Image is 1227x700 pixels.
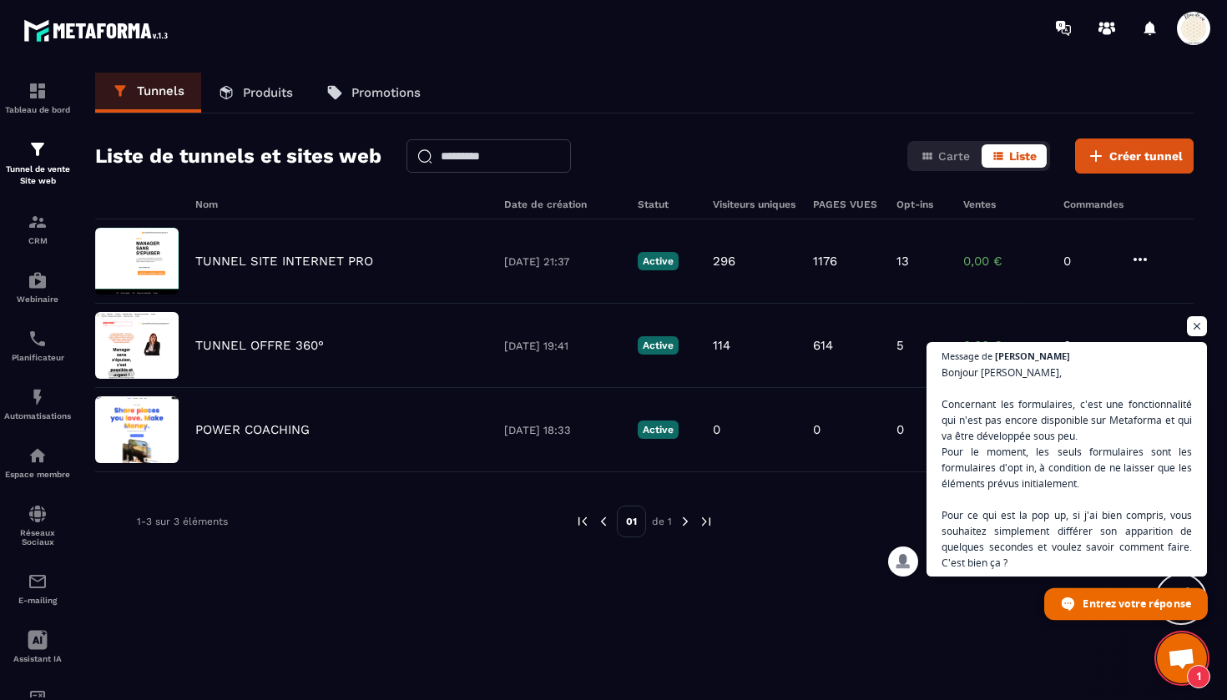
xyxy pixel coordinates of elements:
p: Active [638,252,679,270]
p: TUNNEL SITE INTERNET PRO [195,254,373,269]
p: 0 [1063,338,1113,353]
img: prev [596,514,611,529]
p: 0,00 € [963,338,1047,353]
p: Réseaux Sociaux [4,528,71,546]
p: Tunnel de vente Site web [4,164,71,187]
img: image [95,228,179,295]
span: Liste [1009,149,1037,163]
h2: Liste de tunnels et sites web [95,139,381,173]
h6: Nom [195,199,487,210]
h6: Commandes [1063,199,1123,210]
a: formationformationCRM [4,199,71,258]
h6: Opt-ins [896,199,947,210]
span: Carte [938,149,970,163]
img: automations [28,270,48,290]
img: next [678,514,693,529]
a: Produits [201,73,310,113]
img: social-network [28,504,48,524]
img: prev [575,514,590,529]
button: Créer tunnel [1075,138,1194,174]
a: formationformationTableau de bord [4,68,71,127]
button: Liste [982,144,1047,168]
img: formation [28,81,48,101]
span: Bonjour [PERSON_NAME], Concernant les formulaires, c'est une fonctionnalité qui n'est pas encore ... [942,365,1192,571]
a: automationsautomationsEspace membre [4,433,71,491]
p: Assistant IA [4,654,71,663]
a: schedulerschedulerPlanificateur [4,316,71,375]
img: logo [23,15,174,46]
span: 1 [1187,665,1210,688]
p: 0,00 € [963,254,1047,269]
button: Carte [911,144,980,168]
h6: Ventes [963,199,1047,210]
span: Entrez votre réponse [1083,588,1190,617]
p: de 1 [652,515,672,528]
img: formation [28,139,48,159]
a: Tunnels [95,73,201,113]
img: image [95,312,179,379]
img: scheduler [28,329,48,349]
p: E-mailing [4,596,71,605]
img: next [699,514,714,529]
span: [PERSON_NAME] [995,351,1070,360]
p: Promotions [351,85,421,100]
p: [DATE] 18:33 [504,424,621,436]
a: Assistant IA [4,617,71,676]
span: Créer tunnel [1109,148,1183,164]
p: 0 [1063,254,1113,269]
p: 296 [713,254,735,269]
p: POWER COACHING [195,422,310,437]
p: Webinaire [4,295,71,304]
a: automationsautomationsAutomatisations [4,375,71,433]
div: Ouvrir le chat [1157,633,1207,683]
h6: Statut [638,199,696,210]
p: 01 [617,506,646,537]
img: formation [28,212,48,232]
p: TUNNEL OFFRE 360° [195,338,324,353]
p: 0 [896,422,904,437]
p: 114 [713,338,730,353]
img: image [95,396,179,463]
p: Planificateur [4,353,71,362]
p: Active [638,336,679,355]
h6: Visiteurs uniques [713,199,796,210]
p: Tunnels [137,83,184,98]
p: 13 [896,254,909,269]
p: 1176 [813,254,837,269]
img: automations [28,387,48,407]
h6: PAGES VUES [813,199,880,210]
a: emailemailE-mailing [4,559,71,617]
p: Espace membre [4,470,71,479]
a: Promotions [310,73,437,113]
p: 0 [813,422,821,437]
p: Automatisations [4,411,71,421]
a: social-networksocial-networkRéseaux Sociaux [4,491,71,559]
p: CRM [4,236,71,245]
p: [DATE] 21:37 [504,255,621,268]
img: email [28,572,48,592]
a: automationsautomationsWebinaire [4,258,71,316]
p: 0 [713,422,720,437]
p: 1-3 sur 3 éléments [137,516,228,527]
p: Tableau de bord [4,105,71,114]
span: Message de [942,351,992,360]
p: Produits [243,85,293,100]
img: automations [28,446,48,466]
p: Active [638,421,679,439]
p: 614 [813,338,833,353]
h6: Date de création [504,199,621,210]
a: formationformationTunnel de vente Site web [4,127,71,199]
p: [DATE] 19:41 [504,340,621,352]
p: 5 [896,338,904,353]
